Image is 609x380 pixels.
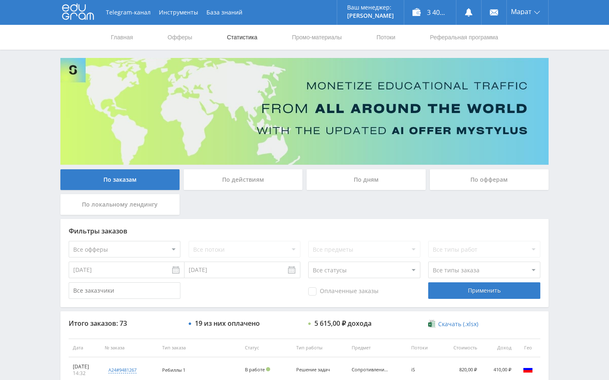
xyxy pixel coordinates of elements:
a: Главная [110,25,134,50]
img: Banner [60,58,549,165]
span: Марат [511,8,532,15]
div: По действиям [184,169,303,190]
a: Офферы [167,25,193,50]
div: Применить [428,282,540,299]
div: По локальному лендингу [60,194,180,215]
input: Все заказчики [69,282,180,299]
a: Промо-материалы [291,25,343,50]
div: По дням [307,169,426,190]
a: Реферальная программа [429,25,499,50]
a: Статистика [226,25,258,50]
div: По офферам [430,169,549,190]
div: По заказам [60,169,180,190]
span: Оплаченные заказы [308,287,379,296]
div: Фильтры заказов [69,227,540,235]
p: [PERSON_NAME] [347,12,394,19]
a: Потоки [376,25,396,50]
p: Ваш менеджер: [347,4,394,11]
